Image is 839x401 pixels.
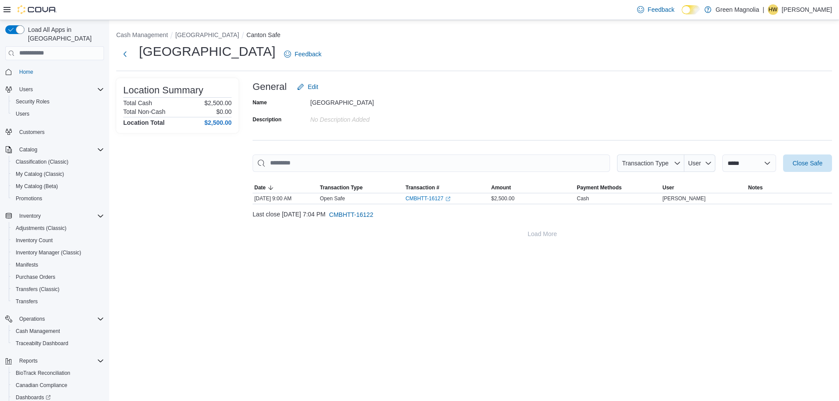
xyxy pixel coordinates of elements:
span: Promotions [12,193,104,204]
button: Catalog [16,144,41,155]
button: Canadian Compliance [9,379,107,391]
button: Purchase Orders [9,271,107,283]
span: Feedback [295,50,321,58]
a: Transfers (Classic) [12,284,63,295]
span: Home [16,66,104,77]
button: User [661,182,746,193]
button: Cash Management [9,325,107,337]
span: Transaction Type [320,184,363,191]
button: My Catalog (Classic) [9,168,107,180]
span: Edit [308,82,318,91]
a: My Catalog (Beta) [12,181,62,192]
span: Transaction Type [622,160,669,167]
button: Reports [16,356,41,366]
span: Purchase Orders [12,272,104,282]
div: Heather Wheeler [768,4,778,15]
input: This is a search bar. As you type, the results lower in the page will automatically filter. [253,154,610,172]
span: CMBHTT-16122 [329,210,373,219]
a: Inventory Count [12,235,56,246]
p: Green Magnolia [716,4,759,15]
span: $2,500.00 [491,195,514,202]
p: | [763,4,764,15]
span: BioTrack Reconciliation [12,368,104,378]
h3: General [253,82,287,92]
span: Transfers [12,296,104,307]
p: Open Safe [320,195,345,202]
span: My Catalog (Beta) [16,183,58,190]
button: Payment Methods [575,182,661,193]
button: Operations [16,314,49,324]
button: Users [9,108,107,120]
span: Catalog [19,146,37,153]
span: Adjustments (Classic) [16,225,66,232]
span: My Catalog (Classic) [12,169,104,179]
button: Inventory [2,210,107,222]
span: Users [16,84,104,95]
span: Users [19,86,33,93]
button: Adjustments (Classic) [9,222,107,234]
span: Promotions [16,195,42,202]
span: Close Safe [793,159,822,168]
button: Transaction Type [617,154,684,172]
button: My Catalog (Beta) [9,180,107,192]
button: Inventory [16,211,44,221]
button: Security Roles [9,96,107,108]
button: Inventory Manager (Classic) [9,247,107,259]
span: Adjustments (Classic) [12,223,104,233]
button: Catalog [2,144,107,156]
span: Inventory Manager (Classic) [16,249,81,256]
span: Cash Management [16,328,60,335]
div: No Description added [310,113,427,123]
input: Dark Mode [682,5,700,14]
button: Traceabilty Dashboard [9,337,107,350]
h6: Total Cash [123,99,152,106]
span: Date [254,184,266,191]
span: Inventory Manager (Classic) [12,247,104,258]
span: HW [769,4,777,15]
span: Customers [16,126,104,137]
span: Cash Management [12,326,104,336]
a: Canadian Compliance [12,380,71,391]
svg: External link [445,196,451,202]
a: Home [16,67,37,77]
span: Canadian Compliance [16,382,67,389]
span: Amount [491,184,511,191]
a: Classification (Classic) [12,157,72,167]
span: Users [16,110,29,117]
button: Next [116,45,134,63]
button: Operations [2,313,107,325]
button: Edit [294,78,322,96]
span: Reports [16,356,104,366]
span: Operations [19,315,45,322]
span: Traceabilty Dashboard [16,340,68,347]
span: Transfers (Classic) [16,286,59,293]
button: [GEOGRAPHIC_DATA] [175,31,239,38]
span: Canadian Compliance [12,380,104,391]
span: Manifests [12,260,104,270]
span: My Catalog (Beta) [12,181,104,192]
span: Operations [16,314,104,324]
button: Promotions [9,192,107,205]
span: User [662,184,674,191]
span: Customers [19,129,45,136]
button: Canton Safe [246,31,281,38]
div: [DATE] 9:00 AM [253,193,318,204]
button: Users [2,83,107,96]
span: My Catalog (Classic) [16,171,64,178]
p: $0.00 [216,108,232,115]
a: Cash Management [12,326,63,336]
a: Traceabilty Dashboard [12,338,72,349]
a: Adjustments (Classic) [12,223,70,233]
span: Home [19,69,33,75]
button: Transaction Type [318,182,404,193]
span: Transfers (Classic) [12,284,104,295]
h3: Location Summary [123,85,203,96]
button: Notes [746,182,832,193]
span: Inventory Count [16,237,53,244]
button: Users [16,84,36,95]
h6: Total Non-Cash [123,108,166,115]
a: Manifests [12,260,42,270]
a: Feedback [634,1,678,18]
a: Customers [16,127,48,137]
span: [PERSON_NAME] [662,195,706,202]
